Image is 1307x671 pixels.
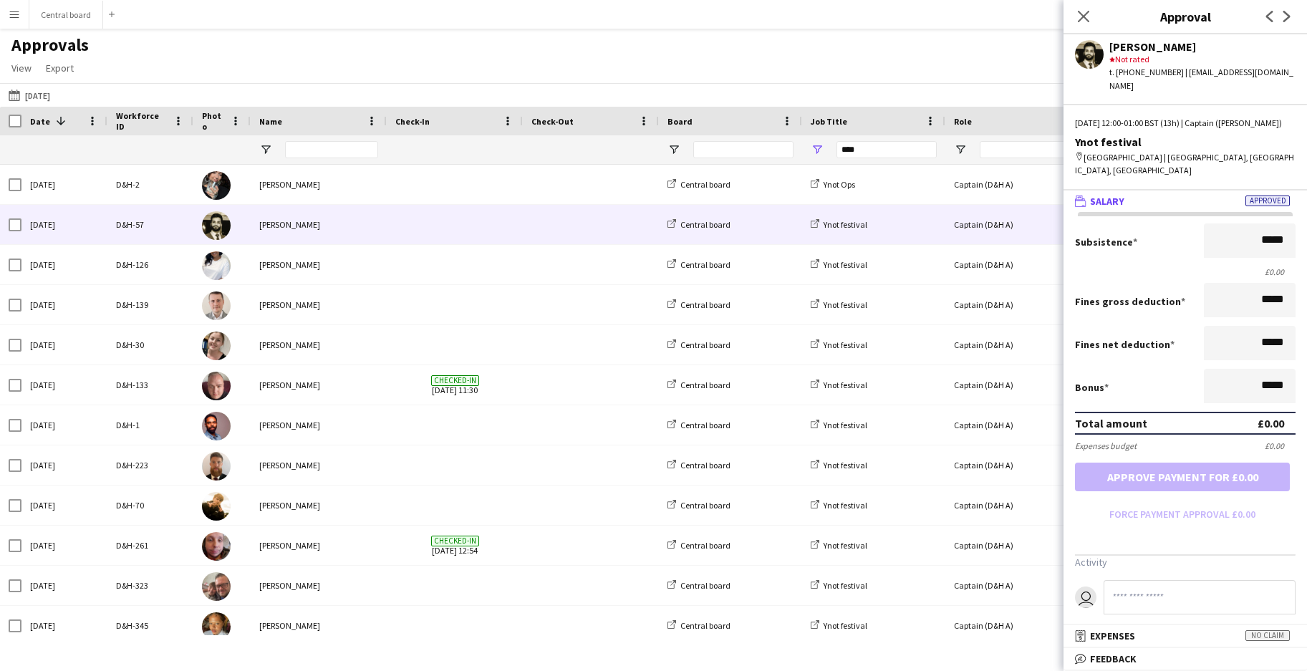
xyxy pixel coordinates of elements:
span: Ynot festival [824,219,867,230]
span: Job Title [811,116,847,127]
span: [DATE] 11:30 [395,365,514,405]
a: Ynot Ops [811,179,855,190]
div: [DATE] [21,606,107,645]
span: Name [259,116,282,127]
span: Approved [1245,195,1290,206]
div: [DATE] [21,405,107,445]
div: Total amount [1075,416,1147,430]
span: Ynot festival [824,420,867,430]
a: Ynot festival [811,460,867,470]
a: Central board [667,540,730,551]
span: Central board [680,339,730,350]
a: Ynot festival [811,219,867,230]
h3: Activity [1075,556,1296,569]
div: [DATE] [21,165,107,204]
button: Open Filter Menu [954,143,967,156]
button: Central board [29,1,103,29]
a: Central board [667,420,730,430]
div: D&H-70 [107,486,193,525]
span: Central board [680,179,730,190]
img: Ben Chapman [202,532,231,561]
div: Ynot festival [1075,135,1296,148]
div: [PERSON_NAME] [1109,40,1296,53]
img: Caitlin Harvey [202,332,231,360]
span: No claim [1245,630,1290,641]
div: [PERSON_NAME] [251,365,387,405]
div: D&H-261 [107,526,193,565]
a: View [6,59,37,77]
span: Central board [680,380,730,390]
div: [DATE] [21,526,107,565]
div: £0.00 [1265,440,1296,451]
span: Checked-in [431,536,479,546]
mat-expansion-panel-header: ExpensesNo claim [1064,625,1307,647]
span: Central board [680,500,730,511]
h3: Approval [1064,7,1307,26]
input: Board Filter Input [693,141,794,158]
div: Captain (D&H A) [945,486,1089,525]
a: Ynot festival [811,380,867,390]
span: Checked-in [431,375,479,386]
div: Captain (D&H A) [945,526,1089,565]
mat-expansion-panel-header: SalaryApproved [1064,190,1307,212]
a: Central board [667,380,730,390]
span: Central board [680,420,730,430]
span: Feedback [1090,652,1137,665]
span: View [11,62,32,74]
span: [DATE] 12:54 [395,526,514,565]
a: Central board [667,460,730,470]
a: Ynot festival [811,339,867,350]
span: Ynot festival [824,620,867,631]
div: [GEOGRAPHIC_DATA] | [GEOGRAPHIC_DATA], [GEOGRAPHIC_DATA], [GEOGRAPHIC_DATA] [1075,151,1296,177]
label: Fines gross deduction [1075,295,1185,308]
div: D&H-133 [107,365,193,405]
span: Check-Out [531,116,574,127]
div: D&H-223 [107,445,193,485]
img: Hayley Ekwubiri [202,251,231,280]
div: Captain (D&H A) [945,325,1089,365]
img: Scott Cooper [202,372,231,400]
img: Sarah Siuling [202,171,231,200]
div: [DATE] [21,365,107,405]
img: Bradley Curcic [202,572,231,601]
span: Central board [680,299,730,310]
div: [PERSON_NAME] [251,606,387,645]
span: Expenses [1090,629,1135,642]
a: Ynot festival [811,620,867,631]
div: D&H-30 [107,325,193,365]
div: £0.00 [1075,266,1296,277]
a: Central board [667,259,730,270]
a: Ynot festival [811,299,867,310]
img: Nia Kitwana [202,612,231,641]
span: Ynot festival [824,380,867,390]
a: Central board [667,179,730,190]
a: Central board [667,500,730,511]
span: Central board [680,540,730,551]
div: [PERSON_NAME] [251,245,387,284]
span: Role [954,116,972,127]
span: Ynot festival [824,339,867,350]
img: Callum Molloy [202,452,231,481]
span: Ynot festival [824,299,867,310]
div: [PERSON_NAME] [251,526,387,565]
div: D&H-139 [107,285,193,324]
span: Salary [1090,195,1124,208]
label: Fines net deduction [1075,338,1175,351]
img: JACK NORTON [202,492,231,521]
div: D&H-2 [107,165,193,204]
div: [DATE] [21,245,107,284]
span: Date [30,116,50,127]
input: Name Filter Input [285,141,378,158]
span: Central board [680,460,730,470]
a: Ynot festival [811,540,867,551]
img: Hardeep Singh [202,412,231,440]
label: Subsistence [1075,236,1137,248]
span: Ynot festival [824,580,867,591]
div: Captain (D&H A) [945,205,1089,244]
div: D&H-345 [107,606,193,645]
button: [DATE] [6,87,53,104]
div: [PERSON_NAME] [251,325,387,365]
div: [DATE] [21,486,107,525]
label: Bonus [1075,381,1109,394]
div: [PERSON_NAME] [251,445,387,485]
